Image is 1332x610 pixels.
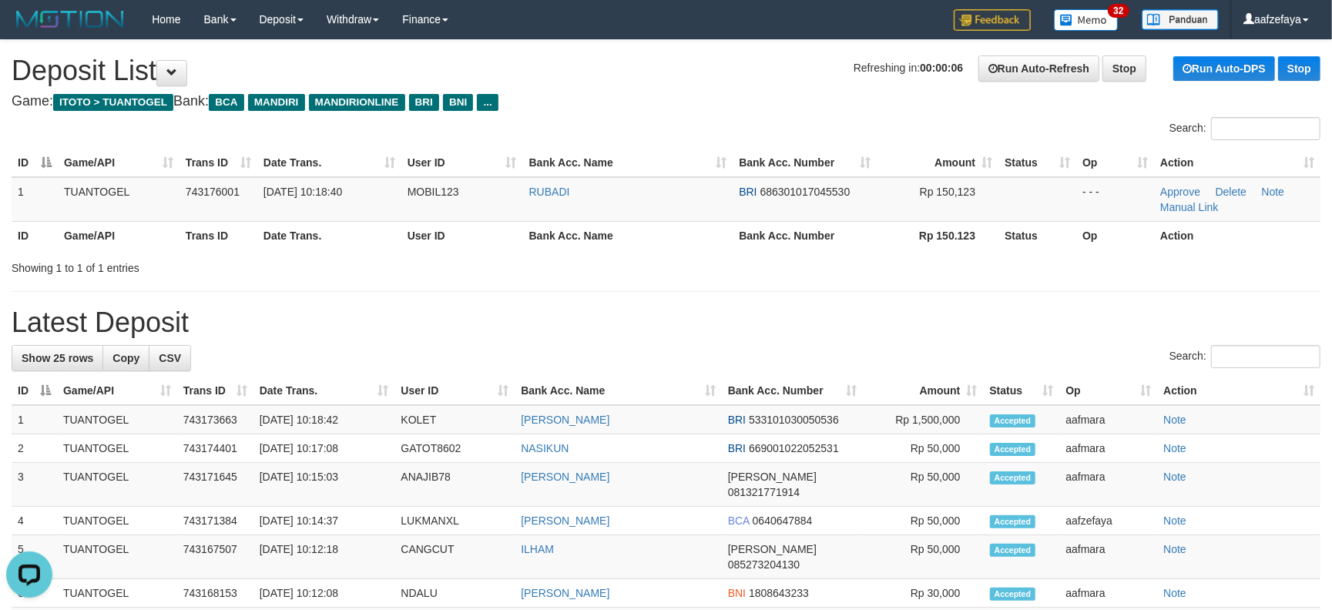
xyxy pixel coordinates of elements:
[12,377,57,405] th: ID: activate to sort column descending
[57,405,177,434] td: TUANTOGEL
[1163,471,1186,483] a: Note
[920,62,963,74] strong: 00:00:06
[253,507,395,535] td: [DATE] 10:14:37
[1262,186,1285,198] a: Note
[394,579,515,608] td: NDALU
[253,377,395,405] th: Date Trans.: activate to sort column ascending
[990,588,1036,601] span: Accepted
[57,507,177,535] td: TUANTOGEL
[733,149,877,177] th: Bank Acc. Number: activate to sort column ascending
[877,221,998,250] th: Rp 150.123
[22,352,93,364] span: Show 25 rows
[12,149,58,177] th: ID: activate to sort column descending
[1076,221,1154,250] th: Op
[263,186,342,198] span: [DATE] 10:18:40
[309,94,405,111] span: MANDIRIONLINE
[102,345,149,371] a: Copy
[998,221,1076,250] th: Status
[728,587,746,599] span: BNI
[477,94,498,111] span: ...
[12,177,58,222] td: 1
[854,62,963,74] span: Refreshing in:
[1054,9,1119,31] img: Button%20Memo.svg
[159,352,181,364] span: CSV
[12,434,57,463] td: 2
[990,471,1036,484] span: Accepted
[12,221,58,250] th: ID
[728,442,746,454] span: BRI
[990,414,1036,427] span: Accepted
[12,307,1320,338] h1: Latest Deposit
[443,94,473,111] span: BNI
[1173,56,1275,81] a: Run Auto-DPS
[394,535,515,579] td: CANGCUT
[722,377,864,405] th: Bank Acc. Number: activate to sort column ascending
[1211,117,1320,140] input: Search:
[394,463,515,507] td: ANAJIB78
[521,471,609,483] a: [PERSON_NAME]
[1157,377,1320,405] th: Action: activate to sort column ascending
[209,94,243,111] span: BCA
[57,377,177,405] th: Game/API: activate to sort column ascending
[57,463,177,507] td: TUANTOGEL
[58,177,180,222] td: TUANTOGEL
[1163,442,1186,454] a: Note
[394,434,515,463] td: GATOT8602
[394,377,515,405] th: User ID: activate to sort column ascending
[990,515,1036,528] span: Accepted
[12,254,543,276] div: Showing 1 to 1 of 1 entries
[760,186,851,198] span: Copy 686301017045530 to clipboard
[1102,55,1146,82] a: Stop
[984,377,1060,405] th: Status: activate to sort column ascending
[1059,507,1157,535] td: aafzefaya
[733,221,877,250] th: Bank Acc. Number
[177,463,253,507] td: 743171645
[877,149,998,177] th: Amount: activate to sort column ascending
[523,221,733,250] th: Bank Acc. Name
[864,405,984,434] td: Rp 1,500,000
[739,186,757,198] span: BRI
[864,535,984,579] td: Rp 50,000
[1163,587,1186,599] a: Note
[521,442,569,454] a: NASIKUN
[177,507,253,535] td: 743171384
[1163,514,1186,527] a: Note
[57,434,177,463] td: TUANTOGEL
[1154,149,1320,177] th: Action: activate to sort column ascending
[253,535,395,579] td: [DATE] 10:12:18
[1163,543,1186,555] a: Note
[728,414,746,426] span: BRI
[177,579,253,608] td: 743168153
[149,345,191,371] a: CSV
[253,434,395,463] td: [DATE] 10:17:08
[978,55,1099,82] a: Run Auto-Refresh
[394,405,515,434] td: KOLET
[1076,177,1154,222] td: - - -
[728,558,800,571] span: Copy 085273204130 to clipboard
[253,579,395,608] td: [DATE] 10:12:08
[12,55,1320,86] h1: Deposit List
[394,507,515,535] td: LUKMANXL
[58,149,180,177] th: Game/API: activate to sort column ascending
[1160,186,1200,198] a: Approve
[864,377,984,405] th: Amount: activate to sort column ascending
[864,579,984,608] td: Rp 30,000
[409,94,439,111] span: BRI
[1216,186,1246,198] a: Delete
[728,471,817,483] span: [PERSON_NAME]
[753,514,813,527] span: Copy 0640647884 to clipboard
[1059,463,1157,507] td: aafmara
[112,352,139,364] span: Copy
[521,543,554,555] a: ILHAM
[1278,56,1320,81] a: Stop
[1059,405,1157,434] td: aafmara
[57,579,177,608] td: TUANTOGEL
[6,6,52,52] button: Open LiveChat chat widget
[1059,434,1157,463] td: aafmara
[177,405,253,434] td: 743173663
[12,345,103,371] a: Show 25 rows
[1108,4,1129,18] span: 32
[864,463,984,507] td: Rp 50,000
[401,149,523,177] th: User ID: activate to sort column ascending
[12,463,57,507] td: 3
